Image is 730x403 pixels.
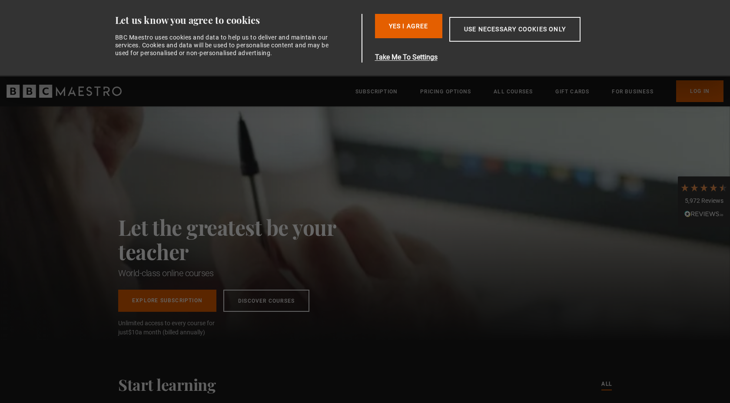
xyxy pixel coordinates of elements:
span: Unlimited access to every course for just a month (billed annually) [118,319,236,337]
div: 4.7 Stars [680,183,728,192]
button: Yes I Agree [375,14,442,38]
button: Take Me To Settings [375,52,622,63]
a: Explore Subscription [118,290,216,312]
a: Discover Courses [223,290,309,312]
button: Use necessary cookies only [449,17,581,42]
div: Read All Reviews [680,210,728,220]
span: $10 [128,329,139,336]
div: Let us know you agree to cookies [115,14,358,26]
div: 5,972 Reviews [680,197,728,205]
img: REVIEWS.io [684,211,723,217]
a: Log In [676,80,723,102]
a: All Courses [494,87,533,96]
h1: World-class online courses [118,267,375,279]
div: BBC Maestro uses cookies and data to help us to deliver and maintain our services. Cookies and da... [115,33,334,57]
svg: BBC Maestro [7,85,122,98]
nav: Primary [355,80,723,102]
div: 5,972 ReviewsRead All Reviews [678,176,730,227]
a: For business [612,87,653,96]
h2: Let the greatest be your teacher [118,215,375,264]
a: Subscription [355,87,398,96]
a: Pricing Options [420,87,471,96]
a: Gift Cards [555,87,589,96]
